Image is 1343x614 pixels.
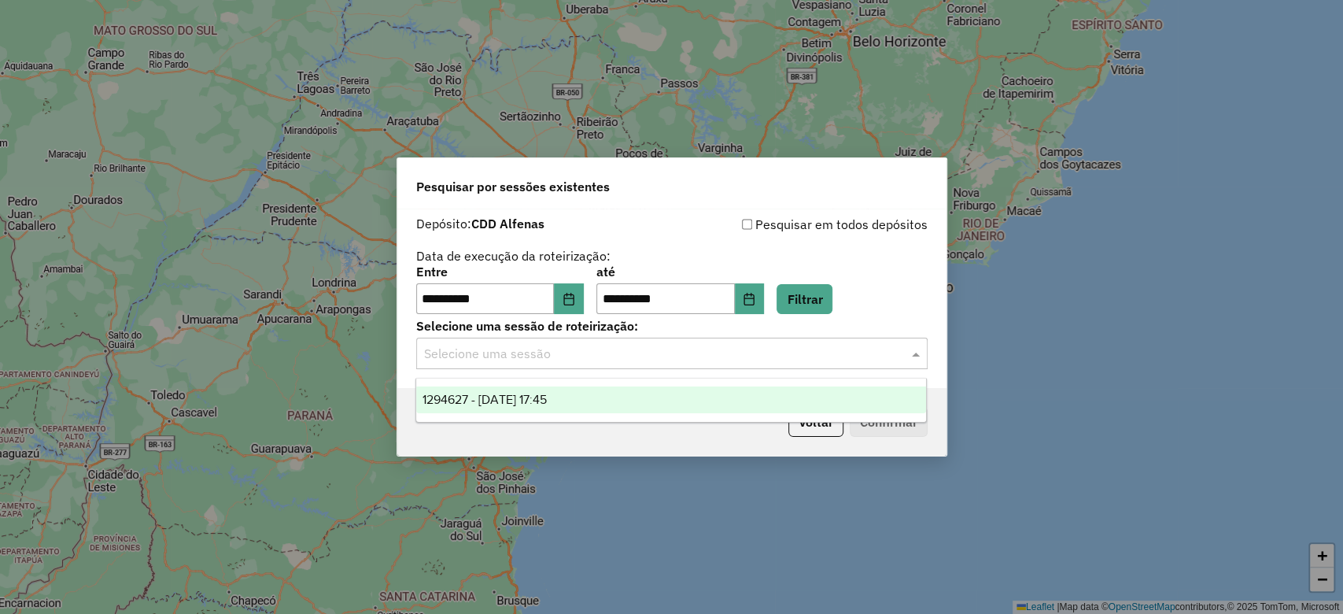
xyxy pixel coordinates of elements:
[554,283,584,315] button: Choose Date
[422,393,547,406] span: 1294627 - [DATE] 17:45
[416,262,584,281] label: Entre
[471,216,544,231] strong: CDD Alfenas
[416,316,928,335] label: Selecione uma sessão de roteirização:
[596,262,764,281] label: até
[416,246,611,265] label: Data de execução da roteirização:
[672,215,928,234] div: Pesquisar em todos depósitos
[416,177,610,196] span: Pesquisar por sessões existentes
[777,284,832,314] button: Filtrar
[415,378,927,423] ng-dropdown-panel: Options list
[416,214,544,233] label: Depósito:
[735,283,765,315] button: Choose Date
